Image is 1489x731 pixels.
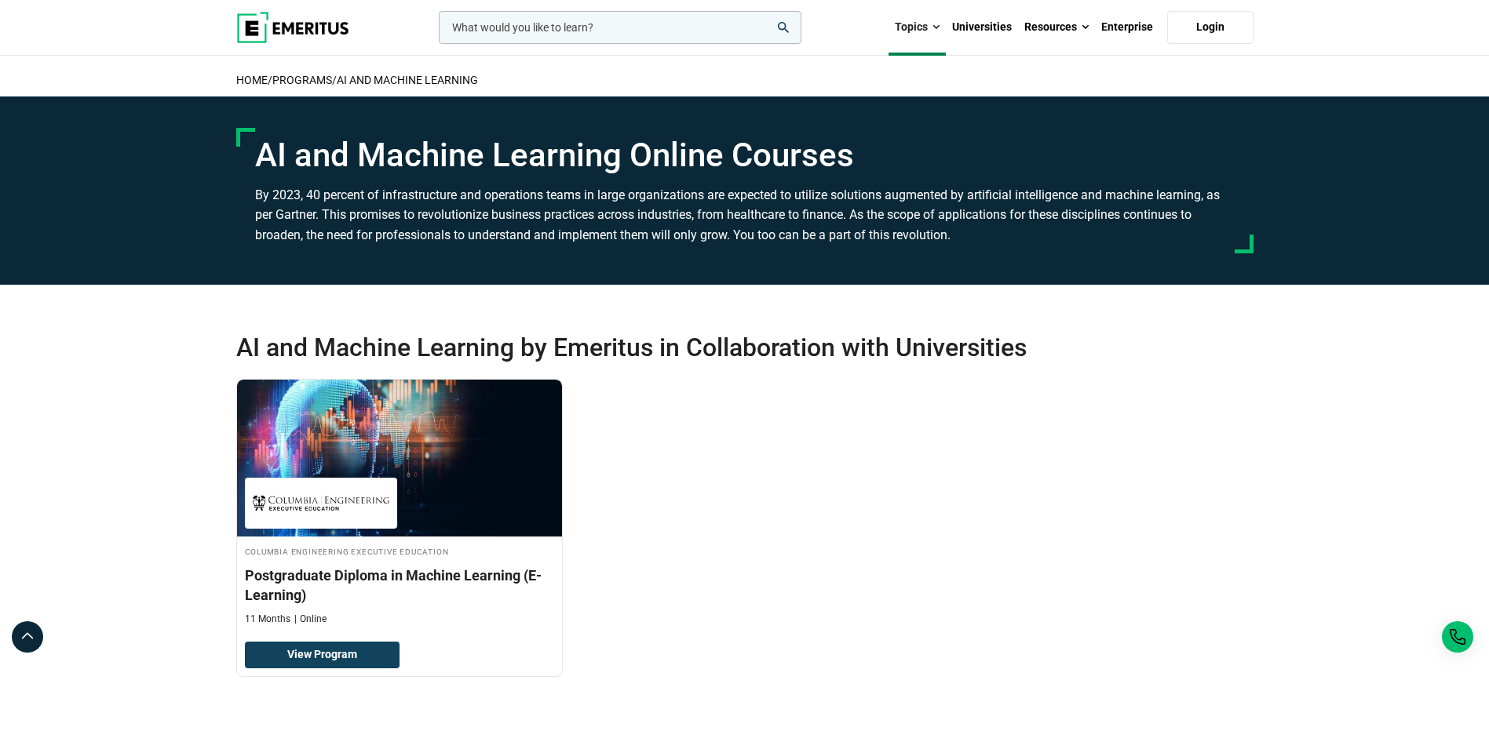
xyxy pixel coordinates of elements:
input: woocommerce-product-search-field-0 [439,11,801,44]
a: home [236,74,268,86]
h2: AI and Machine Learning by Emeritus in Collaboration with Universities [236,332,1151,363]
p: 11 Months [245,613,290,626]
h3: Postgraduate Diploma in Machine Learning (E-Learning) [245,566,554,605]
a: Login [1167,11,1254,44]
img: Postgraduate Diploma in Machine Learning (E-Learning) | Online AI and Machine Learning Course [237,380,562,536]
a: View Program [245,642,400,668]
h1: AI and Machine Learning Online Courses [255,136,1235,175]
a: Programs [272,74,332,86]
h2: / / [236,64,1254,96]
p: Online [294,613,327,626]
a: AI and Machine Learning Course by Columbia Engineering Executive Education - Columbia Engineering... [237,380,562,634]
p: By 2023, 40 percent of infrastructure and operations teams in large organizations are expected to... [255,185,1235,245]
img: Columbia Engineering Executive Education [253,486,389,521]
a: AI and Machine Learning [337,74,478,86]
h4: Columbia Engineering Executive Education [245,544,554,558]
